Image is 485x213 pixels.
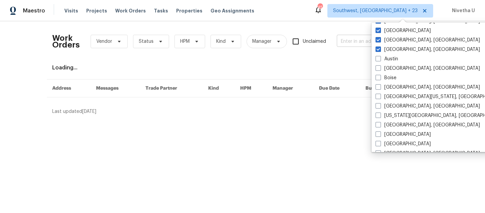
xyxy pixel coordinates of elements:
span: [DATE] [82,109,96,114]
span: Status [139,38,154,45]
div: 457 [318,4,322,11]
span: Projects [86,7,107,14]
th: HPM [235,80,267,97]
label: [GEOGRAPHIC_DATA], [GEOGRAPHIC_DATA] [376,37,480,43]
span: Geo Assignments [211,7,254,14]
span: Maestro [23,7,45,14]
label: [GEOGRAPHIC_DATA], [GEOGRAPHIC_DATA] [376,46,480,53]
span: Vendor [96,38,112,45]
label: Austin [376,56,398,62]
label: [GEOGRAPHIC_DATA], [GEOGRAPHIC_DATA] [376,103,480,110]
span: Visits [64,7,78,14]
label: [GEOGRAPHIC_DATA], [GEOGRAPHIC_DATA] [376,122,480,128]
div: Loading... [52,64,433,71]
span: Manager [252,38,271,45]
h2: Work Orders [52,35,80,48]
span: Unclaimed [303,38,326,45]
input: Enter in an address [337,36,404,47]
span: Nivetha U [449,7,475,14]
label: [GEOGRAPHIC_DATA], [GEOGRAPHIC_DATA] [376,84,480,91]
th: Manager [267,80,314,97]
span: Tasks [154,8,168,13]
div: Last updated [52,108,420,115]
th: Budget [360,80,401,97]
th: Due Date [314,80,360,97]
span: Kind [216,38,226,45]
label: [GEOGRAPHIC_DATA], [GEOGRAPHIC_DATA] [376,65,480,72]
span: HPM [180,38,190,45]
th: Trade Partner [140,80,203,97]
label: Boise [376,74,396,81]
th: Kind [203,80,235,97]
span: Properties [176,7,202,14]
label: [GEOGRAPHIC_DATA] [376,141,431,147]
label: [GEOGRAPHIC_DATA], [GEOGRAPHIC_DATA] [376,150,480,157]
th: Messages [91,80,140,97]
th: Address [47,80,91,97]
span: Work Orders [115,7,146,14]
span: Southwest, [GEOGRAPHIC_DATA] + 23 [333,7,418,14]
label: [GEOGRAPHIC_DATA] [376,131,431,138]
label: [GEOGRAPHIC_DATA] [376,27,431,34]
